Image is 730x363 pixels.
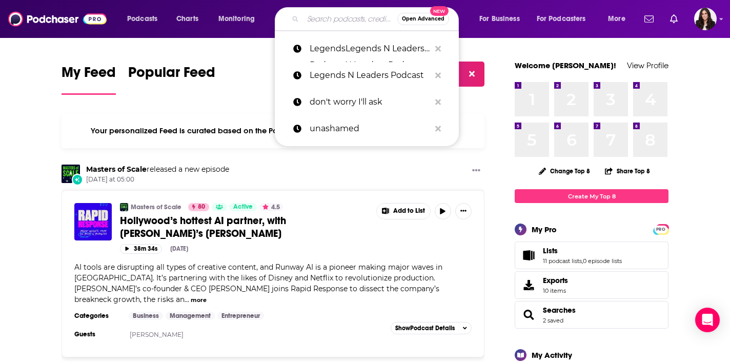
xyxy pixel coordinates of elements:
[8,9,107,29] img: Podchaser - Follow, Share and Rate Podcasts
[655,225,667,233] a: PRO
[377,204,430,219] button: Show More Button
[402,16,444,22] span: Open Advanced
[543,257,582,265] a: 11 podcast lists
[191,296,207,305] button: more
[530,11,601,27] button: open menu
[395,325,455,332] span: Show Podcast Details
[170,11,205,27] a: Charts
[188,203,209,211] a: 80
[543,287,568,294] span: 10 items
[72,174,83,185] div: New Episode
[303,11,397,27] input: Search podcasts, credits, & more...
[275,35,459,62] a: LegendsLegends N Leaders Podcast N Leaders Podcast
[655,226,667,233] span: PRO
[583,257,622,265] a: 0 episode lists
[129,312,163,320] a: Business
[120,203,128,211] img: Masters of Scale
[397,13,449,25] button: Open AdvancedNew
[543,276,568,285] span: Exports
[391,322,472,334] button: ShowPodcast Details
[430,6,449,16] span: New
[310,115,430,142] p: unashamed
[62,64,116,95] a: My Feed
[285,7,469,31] div: Search podcasts, credits, & more...
[515,301,668,329] span: Searches
[694,8,717,30] img: User Profile
[176,12,198,26] span: Charts
[62,64,116,87] span: My Feed
[259,203,283,211] button: 4.5
[515,241,668,269] span: Lists
[627,60,668,70] a: View Profile
[120,244,162,254] button: 38m 34s
[604,161,651,181] button: Share Top 8
[211,11,268,27] button: open menu
[86,165,229,174] h3: released a new episode
[640,10,658,28] a: Show notifications dropdown
[62,113,484,148] div: Your personalized Feed is curated based on the Podcasts, Creators, Users, and Lists that you Follow.
[694,8,717,30] button: Show profile menu
[518,248,539,263] a: Lists
[185,295,189,304] span: ...
[455,203,472,219] button: Show More Button
[666,10,682,28] a: Show notifications dropdown
[166,312,215,320] a: Management
[543,317,563,324] a: 2 saved
[479,12,520,26] span: For Business
[543,246,622,255] a: Lists
[127,12,157,26] span: Podcasts
[198,202,205,212] span: 80
[74,330,120,338] h3: Guests
[310,62,430,89] p: Legends N Leaders Podcast
[468,165,484,177] button: Show More Button
[608,12,625,26] span: More
[275,115,459,142] a: unashamed
[515,60,616,70] a: Welcome [PERSON_NAME]!
[543,246,558,255] span: Lists
[515,271,668,299] a: Exports
[537,12,586,26] span: For Podcasters
[128,64,215,95] a: Popular Feed
[518,308,539,322] a: Searches
[74,312,120,320] h3: Categories
[233,202,253,212] span: Active
[275,62,459,89] a: Legends N Leaders Podcast
[130,331,184,338] a: [PERSON_NAME]
[62,165,80,183] img: Masters of Scale
[120,214,369,240] a: Hollywood’s hottest AI partner, with [PERSON_NAME]’s [PERSON_NAME]
[218,12,255,26] span: Monitoring
[229,203,257,211] a: Active
[120,11,171,27] button: open menu
[310,89,430,115] p: don't worry I'll ask
[170,245,188,252] div: [DATE]
[275,89,459,115] a: don't worry I'll ask
[74,263,442,304] span: AI tools are disrupting all types of creative content, and Runway AI is a pioneer making major wa...
[86,165,147,174] a: Masters of Scale
[393,207,425,215] span: Add to List
[532,350,572,360] div: My Activity
[532,225,557,234] div: My Pro
[518,278,539,292] span: Exports
[543,306,576,315] a: Searches
[120,214,286,240] span: Hollywood’s hottest AI partner, with [PERSON_NAME]’s [PERSON_NAME]
[694,8,717,30] span: Logged in as RebeccaShapiro
[533,165,596,177] button: Change Top 8
[74,203,112,240] img: Hollywood’s hottest AI partner, with Runway’s Cristóbal Valenzuela
[515,189,668,203] a: Create My Top 8
[472,11,533,27] button: open menu
[582,257,583,265] span: ,
[86,175,229,184] span: [DATE] at 05:00
[310,35,430,62] p: LegendsLegends N Leaders Podcast N Leaders Podcast
[128,64,215,87] span: Popular Feed
[695,308,720,332] div: Open Intercom Messenger
[131,203,181,211] a: Masters of Scale
[217,312,264,320] a: Entrepreneur
[601,11,638,27] button: open menu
